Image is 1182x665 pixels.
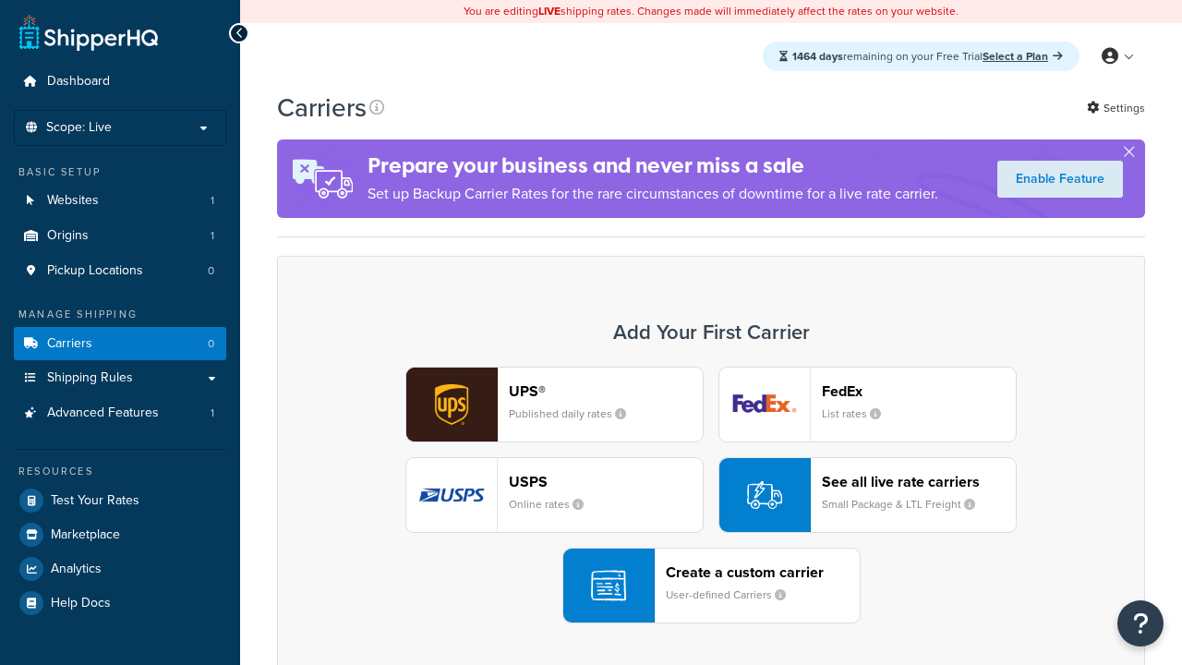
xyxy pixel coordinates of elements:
a: Dashboard [14,65,226,99]
a: Shipping Rules [14,361,226,395]
span: Websites [47,193,99,209]
button: fedEx logoFedExList rates [718,367,1017,442]
span: Marketplace [51,527,120,543]
p: Set up Backup Carrier Rates for the rare circumstances of downtime for a live rate carrier. [368,181,938,207]
button: See all live rate carriersSmall Package & LTL Freight [718,457,1017,533]
header: FedEx [822,382,1016,400]
img: icon-carrier-liverate-becf4550.svg [747,478,782,513]
a: ShipperHQ Home [19,14,158,51]
li: Advanced Features [14,396,226,430]
a: Advanced Features 1 [14,396,226,430]
img: usps logo [406,458,497,532]
header: USPS [509,473,703,490]
small: Published daily rates [509,405,641,422]
h1: Carriers [277,90,367,126]
span: Shipping Rules [47,370,133,386]
header: See all live rate carriers [822,473,1016,490]
a: Carriers 0 [14,327,226,361]
li: Websites [14,184,226,218]
button: Open Resource Center [1117,600,1164,647]
small: User-defined Carriers [666,586,801,603]
span: Scope: Live [46,120,112,136]
div: Manage Shipping [14,307,226,322]
button: usps logoUSPSOnline rates [405,457,704,533]
h3: Add Your First Carrier [296,321,1126,344]
li: Carriers [14,327,226,361]
span: 0 [208,336,214,352]
span: Pickup Locations [47,263,143,279]
strong: 1464 days [792,48,843,65]
a: Select a Plan [983,48,1063,65]
li: Pickup Locations [14,254,226,288]
h4: Prepare your business and never miss a sale [368,151,938,181]
a: Pickup Locations 0 [14,254,226,288]
a: Marketplace [14,518,226,551]
span: Help Docs [51,596,111,611]
a: Settings [1087,95,1145,121]
span: Test Your Rates [51,493,139,509]
a: Enable Feature [997,161,1123,198]
span: Advanced Features [47,405,159,421]
span: 0 [208,263,214,279]
img: fedEx logo [719,368,810,441]
div: Resources [14,464,226,479]
header: Create a custom carrier [666,563,860,581]
img: ups logo [406,368,497,441]
span: Origins [47,228,89,244]
span: 1 [211,193,214,209]
div: Basic Setup [14,164,226,180]
span: Analytics [51,562,102,577]
button: Create a custom carrierUser-defined Carriers [562,548,861,623]
a: Websites 1 [14,184,226,218]
span: 1 [211,228,214,244]
span: 1 [211,405,214,421]
small: List rates [822,405,896,422]
span: Carriers [47,336,92,352]
a: Test Your Rates [14,484,226,517]
a: Origins 1 [14,219,226,253]
header: UPS® [509,382,703,400]
a: Analytics [14,552,226,586]
a: Help Docs [14,586,226,620]
div: remaining on your Free Trial [763,42,1079,71]
small: Online rates [509,496,598,513]
img: icon-carrier-custom-c93b8a24.svg [591,568,626,603]
li: Origins [14,219,226,253]
img: ad-rules-rateshop-fe6ec290ccb7230408bd80ed9643f0289d75e0ffd9eb532fc0e269fcd187b520.png [277,139,368,218]
button: ups logoUPS®Published daily rates [405,367,704,442]
span: Dashboard [47,74,110,90]
small: Small Package & LTL Freight [822,496,990,513]
b: LIVE [538,3,561,19]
